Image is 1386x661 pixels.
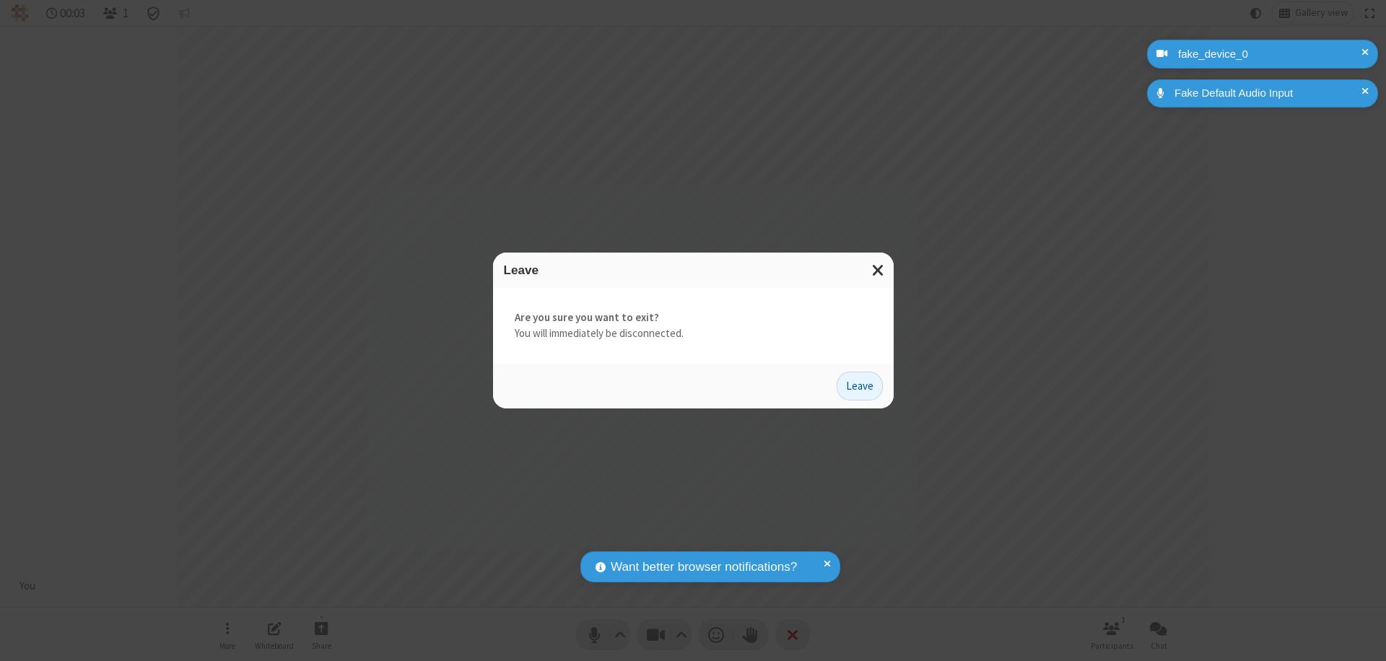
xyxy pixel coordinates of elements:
[493,288,894,364] div: You will immediately be disconnected.
[837,372,883,400] button: Leave
[504,263,883,277] h3: Leave
[515,310,872,326] strong: Are you sure you want to exit?
[1173,46,1367,63] div: fake_device_0
[863,253,894,288] button: Close modal
[611,558,797,577] span: Want better browser notifications?
[1169,85,1367,102] div: Fake Default Audio Input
